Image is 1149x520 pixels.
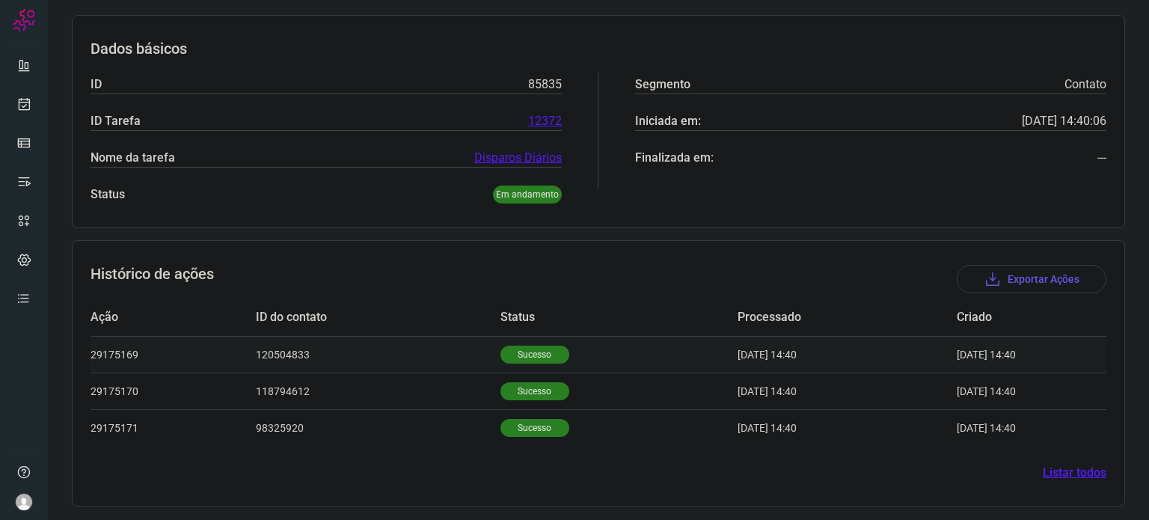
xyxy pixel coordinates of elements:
[957,336,1061,373] td: [DATE] 14:40
[500,346,569,364] p: Sucesso
[528,112,562,130] a: 12372
[957,373,1061,409] td: [DATE] 14:40
[474,149,562,167] a: Disparos Diários
[1043,464,1106,482] a: Listar todos
[957,299,1061,336] td: Criado
[91,112,141,130] p: ID Tarefa
[738,409,957,446] td: [DATE] 14:40
[738,336,957,373] td: [DATE] 14:40
[91,373,256,409] td: 29175170
[528,76,562,94] p: 85835
[635,76,690,94] p: Segmento
[635,149,714,167] p: Finalizada em:
[957,409,1061,446] td: [DATE] 14:40
[256,373,500,409] td: 118794612
[13,9,35,31] img: Logo
[15,493,33,511] img: avatar-user-boy.jpg
[493,186,562,204] p: Em andamento
[256,409,500,446] td: 98325920
[738,299,957,336] td: Processado
[91,336,256,373] td: 29175169
[1097,149,1106,167] p: ---
[91,76,102,94] p: ID
[500,419,569,437] p: Sucesso
[91,149,175,167] p: Nome da tarefa
[91,409,256,446] td: 29175171
[91,186,125,204] p: Status
[1064,76,1106,94] p: Contato
[738,373,957,409] td: [DATE] 14:40
[1022,112,1106,130] p: [DATE] 14:40:06
[635,112,701,130] p: Iniciada em:
[91,299,256,336] td: Ação
[500,382,569,400] p: Sucesso
[500,299,738,336] td: Status
[957,265,1106,293] button: Exportar Ações
[91,40,1106,58] h3: Dados básicos
[91,265,214,293] h3: Histórico de ações
[256,336,500,373] td: 120504833
[256,299,500,336] td: ID do contato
